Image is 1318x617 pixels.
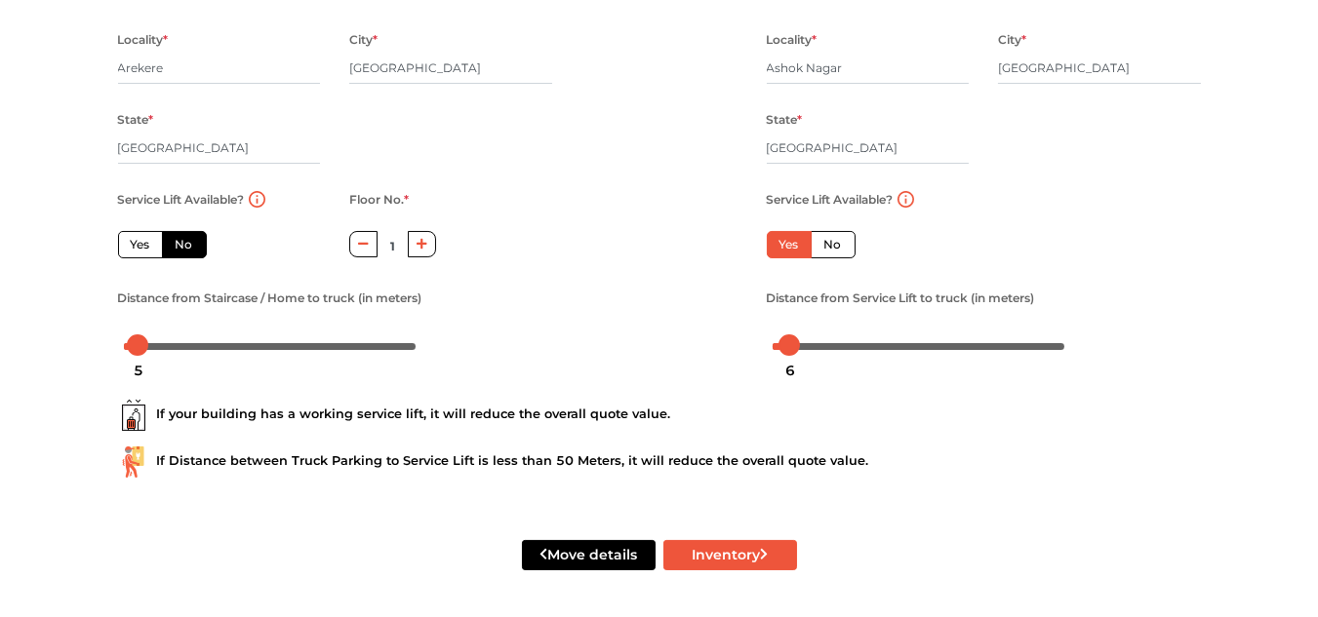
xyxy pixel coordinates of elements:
button: Move details [522,540,656,570]
label: State [767,107,803,133]
label: No [162,231,207,258]
label: City [349,27,378,53]
label: No [811,231,856,258]
div: If Distance between Truck Parking to Service Lift is less than 50 Meters, it will reduce the over... [118,446,1201,478]
label: Floor No. [349,187,409,212]
label: Yes [767,231,812,258]
label: Distance from Service Lift to truck (in meters) [767,286,1035,311]
div: 5 [126,354,151,387]
img: ... [118,446,149,478]
label: City [998,27,1026,53]
img: ... [118,400,149,431]
label: Locality [118,27,169,53]
label: Yes [118,231,163,258]
label: Service Lift Available? [118,187,245,212]
label: Service Lift Available? [767,187,894,212]
label: Locality [767,27,818,53]
button: Inventory [663,540,797,570]
label: State [118,107,154,133]
label: Distance from Staircase / Home to truck (in meters) [118,286,422,311]
div: 6 [778,354,803,387]
div: If your building has a working service lift, it will reduce the overall quote value. [118,400,1201,431]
